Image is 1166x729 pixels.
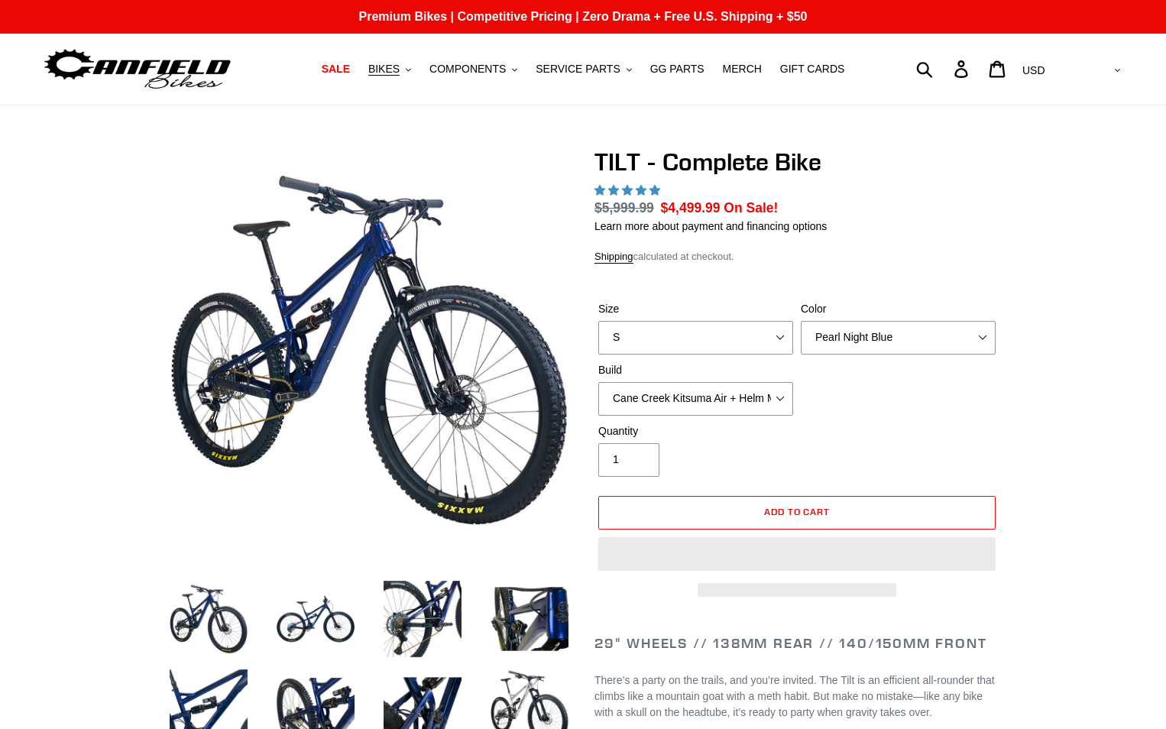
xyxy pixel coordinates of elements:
[594,200,654,215] s: $5,999.99
[764,506,831,517] span: Add to cart
[429,63,506,76] span: COMPONENTS
[170,151,568,549] img: TILT - Complete Bike
[661,200,721,215] span: $4,499.99
[723,63,762,76] span: MERCH
[381,577,465,661] img: Load image into Gallery viewer, TILT - Complete Bike
[925,52,964,86] input: Search
[42,45,233,93] img: Canfield Bikes
[650,63,704,76] span: GG PARTS
[780,63,845,76] span: GIFT CARDS
[724,198,778,218] span: On Sale!
[422,59,525,79] button: COMPONENTS
[322,63,350,76] span: SALE
[536,63,620,76] span: SERVICE PARTS
[361,59,419,79] button: BIKES
[528,59,639,79] button: SERVICE PARTS
[594,147,999,177] h1: TILT - Complete Bike
[643,59,712,79] a: GG PARTS
[167,577,251,661] img: Load image into Gallery viewer, TILT - Complete Bike
[368,63,400,76] span: BIKES
[594,249,999,264] div: calculated at checkout.
[598,301,793,317] label: Size
[594,251,633,264] a: Shipping
[594,184,663,196] span: 5.00 stars
[594,635,999,652] h2: 29" Wheels // 138mm Rear // 140/150mm Front
[314,59,358,79] a: SALE
[598,423,793,439] label: Quantity
[801,301,996,317] label: Color
[487,577,572,661] img: Load image into Gallery viewer, TILT - Complete Bike
[274,577,358,661] img: Load image into Gallery viewer, TILT - Complete Bike
[594,672,999,721] p: There’s a party on the trails, and you’re invited. The Tilt is an efficient all-rounder that clim...
[715,59,769,79] a: MERCH
[598,496,996,530] button: Add to cart
[598,362,793,378] label: Build
[594,220,827,232] a: Learn more about payment and financing options
[772,59,853,79] a: GIFT CARDS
